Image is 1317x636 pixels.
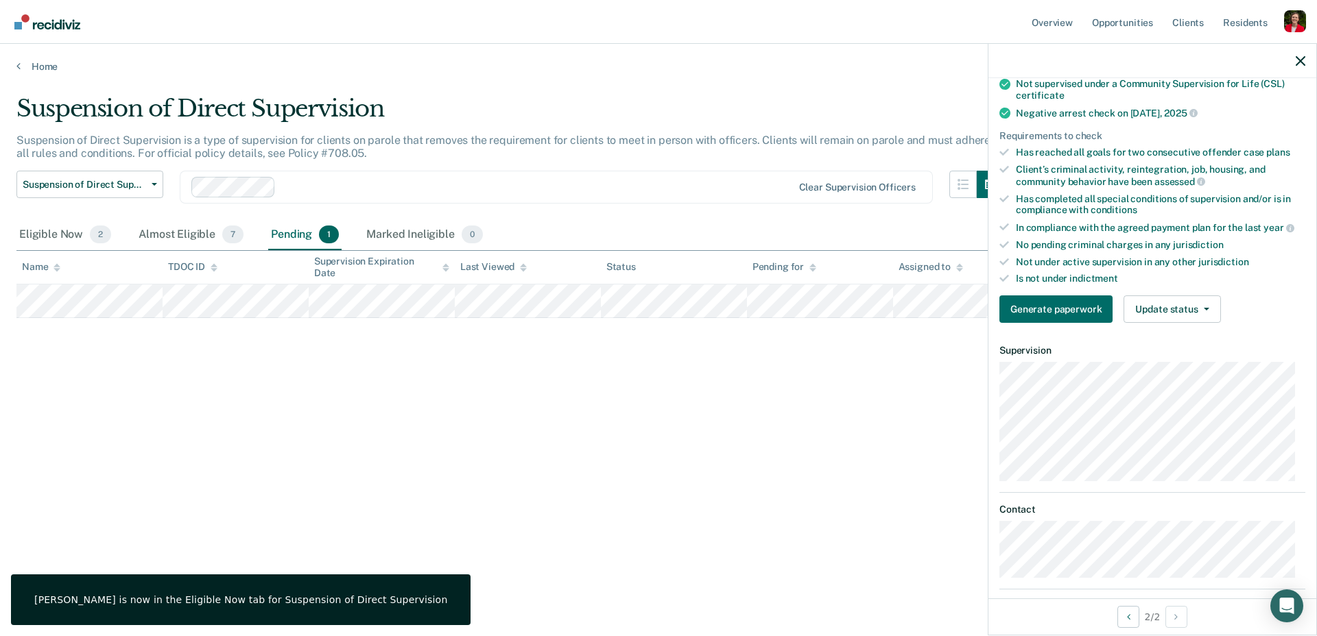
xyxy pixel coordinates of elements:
[1198,256,1248,267] span: jurisdiction
[136,220,246,250] div: Almost Eligible
[1164,108,1197,119] span: 2025
[1016,107,1305,119] div: Negative arrest check on [DATE],
[90,225,111,243] span: 2
[268,220,342,250] div: Pending
[1016,78,1305,101] div: Not supervised under a Community Supervision for Life (CSL)
[1016,256,1305,268] div: Not under active supervision in any other
[988,598,1316,635] div: 2 / 2
[999,295,1118,323] a: Navigate to form link
[314,256,449,279] div: Supervision Expiration Date
[23,179,146,191] span: Suspension of Direct Supervision
[1263,222,1294,233] span: year
[999,504,1305,515] dt: Contact
[460,261,527,273] div: Last Viewed
[1165,606,1187,628] button: Next Opportunity
[14,14,80,29] img: Recidiviz
[1016,193,1305,217] div: Has completed all special conditions of supervision and/or is in compliance with
[999,130,1305,142] div: Requirements to check
[1091,204,1137,215] span: conditions
[999,345,1305,356] dt: Supervision
[319,225,339,243] span: 1
[1069,273,1118,284] span: indictment
[1117,606,1139,628] button: Previous Opportunity
[1124,295,1220,323] button: Update status
[462,225,483,243] span: 0
[168,261,217,273] div: TDOC ID
[1266,147,1290,158] span: plans
[22,261,60,273] div: Name
[1016,164,1305,187] div: Client’s criminal activity, reintegration, job, housing, and community behavior have been
[1016,90,1064,101] span: certificate
[999,295,1113,323] button: Generate paperwork
[899,261,963,273] div: Assigned to
[1173,239,1223,250] span: jurisdiction
[606,261,636,273] div: Status
[16,134,1004,160] p: Suspension of Direct Supervision is a type of supervision for clients on parole that removes the ...
[34,594,447,606] div: [PERSON_NAME] is now in the Eligible Now tab for Suspension of Direct Supervision
[1016,147,1305,158] div: Has reached all goals for two consecutive offender case
[1016,221,1305,234] div: In compliance with the agreed payment plan for the last
[364,220,486,250] div: Marked Ineligible
[752,261,816,273] div: Pending for
[1016,239,1305,251] div: No pending criminal charges in any
[222,225,244,243] span: 7
[1270,589,1303,622] div: Open Intercom Messenger
[16,95,1004,134] div: Suspension of Direct Supervision
[16,60,1301,73] a: Home
[16,220,114,250] div: Eligible Now
[799,182,916,193] div: Clear supervision officers
[1154,176,1205,187] span: assessed
[1284,10,1306,32] button: Profile dropdown button
[1016,273,1305,284] div: Is not under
